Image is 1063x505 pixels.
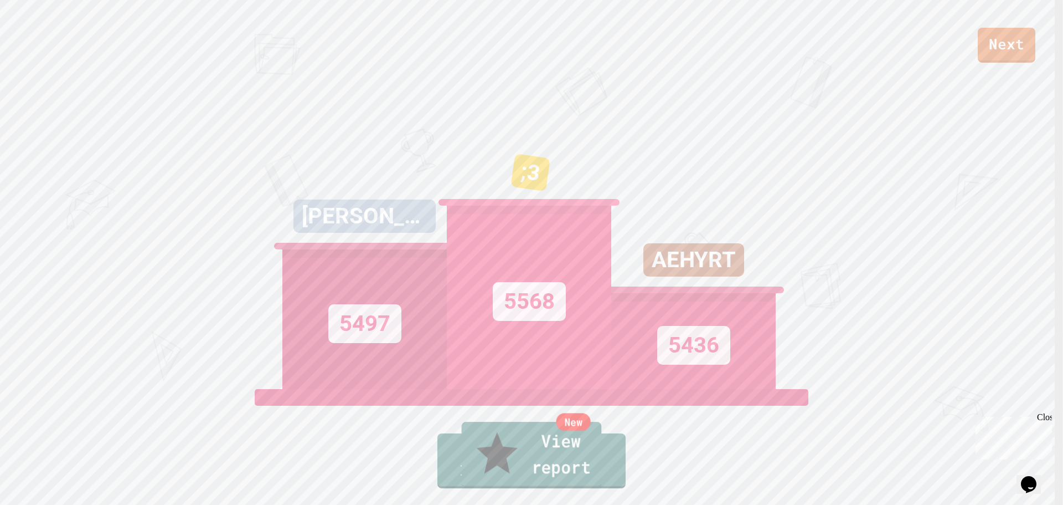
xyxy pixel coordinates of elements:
[971,412,1052,460] iframe: chat widget
[293,200,436,233] div: [PERSON_NAME]
[510,154,550,191] div: ;3
[657,326,730,365] div: 5436
[978,28,1035,63] a: Next
[328,304,401,343] div: 5497
[4,4,76,70] div: Chat with us now!Close
[1016,461,1052,494] iframe: chat widget
[462,422,602,488] a: View report
[556,413,590,431] div: New
[643,243,744,277] div: AEHYRT
[493,282,566,321] div: 5568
